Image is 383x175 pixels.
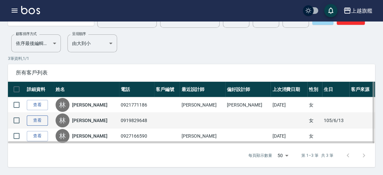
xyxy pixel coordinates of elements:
div: 林 [56,98,69,112]
img: Logo [21,6,40,14]
td: 0919829648 [119,113,154,128]
p: 第 1–3 筆 共 3 筆 [301,153,333,158]
div: 由大到小 [67,34,117,52]
td: 105/6/13 [322,113,349,128]
th: 最近設計師 [180,82,225,97]
td: [DATE] [271,128,307,144]
label: 呈現順序 [72,31,86,36]
td: 0927166590 [119,128,154,144]
td: [PERSON_NAME] [180,128,225,144]
td: 女 [307,97,322,113]
td: [PERSON_NAME] [225,97,271,113]
div: 林 [56,129,69,143]
th: 客戶來源 [349,82,375,97]
a: 查看 [27,100,48,110]
th: 性別 [307,82,322,97]
span: 所有客戶列表 [16,69,367,76]
th: 姓名 [54,82,119,97]
th: 客戶編號 [154,82,180,97]
a: 查看 [27,115,48,126]
div: 林 [56,113,69,127]
a: [PERSON_NAME] [72,102,107,108]
th: 詳細資料 [25,82,54,97]
a: [PERSON_NAME] [72,117,107,124]
th: 偏好設計師 [225,82,271,97]
th: 電話 [119,82,154,97]
div: 上越旗艦 [351,7,372,15]
td: [PERSON_NAME] [180,97,225,113]
p: 3 筆資料, 1 / 1 [8,56,375,62]
td: 0921771186 [119,97,154,113]
div: 依序最後編輯時間 [11,34,61,52]
td: 女 [307,128,322,144]
a: 查看 [27,131,48,141]
th: 生日 [322,82,349,97]
a: [PERSON_NAME] [72,133,107,139]
button: 上越旗艦 [341,4,375,18]
div: 50 [275,147,291,164]
button: save [324,4,337,17]
label: 顧客排序方式 [16,31,37,36]
td: [DATE] [271,97,307,113]
td: 女 [307,113,322,128]
th: 上次消費日期 [271,82,307,97]
p: 每頁顯示數量 [248,153,272,158]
